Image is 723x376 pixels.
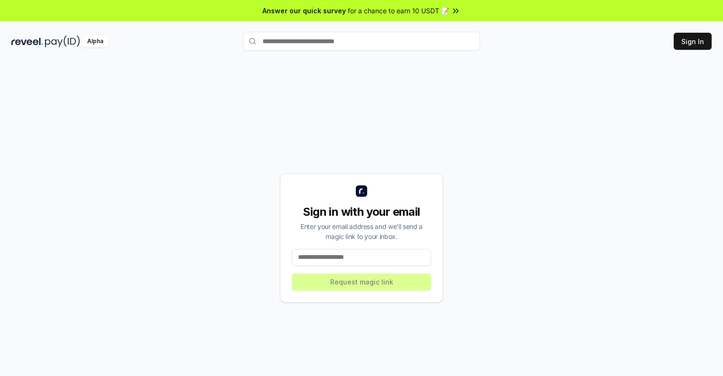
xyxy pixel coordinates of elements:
[348,6,449,16] span: for a chance to earn 10 USDT 📝
[292,204,431,220] div: Sign in with your email
[356,185,367,197] img: logo_small
[45,36,80,47] img: pay_id
[292,221,431,241] div: Enter your email address and we’ll send a magic link to your inbox.
[674,33,712,50] button: Sign In
[82,36,108,47] div: Alpha
[11,36,43,47] img: reveel_dark
[262,6,346,16] span: Answer our quick survey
